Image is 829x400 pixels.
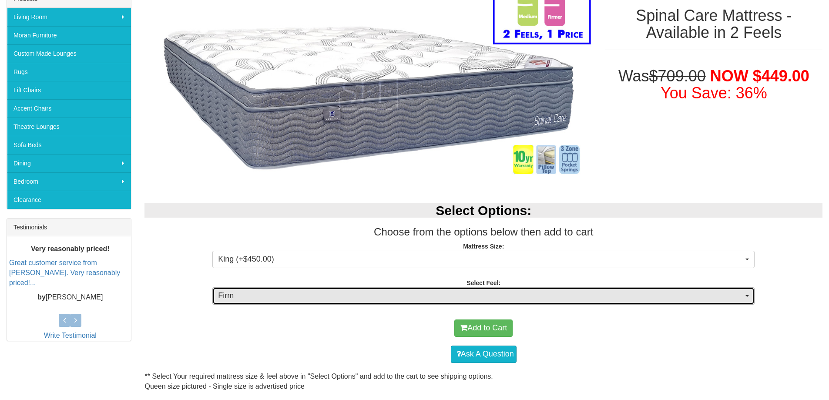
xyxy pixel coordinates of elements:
[9,292,131,303] p: [PERSON_NAME]
[144,226,822,238] h3: Choose from the options below then add to cart
[467,279,500,286] strong: Select Feel:
[212,287,755,305] button: Firm
[649,67,706,85] del: $709.00
[605,7,822,41] h1: Spinal Care Mattress - Available in 2 Feels
[7,191,131,209] a: Clearance
[7,26,131,44] a: Moran Furniture
[7,118,131,136] a: Theatre Lounges
[605,67,822,102] h1: Was
[218,290,743,302] span: Firm
[7,63,131,81] a: Rugs
[44,332,97,339] a: Write Testimonial
[7,218,131,236] div: Testimonials
[7,99,131,118] a: Accent Chairs
[212,251,755,268] button: King (+$450.00)
[710,67,809,85] span: NOW $449.00
[661,84,767,102] font: You Save: 36%
[9,259,120,286] a: Great customer service from [PERSON_NAME]. Very reasonably priced!...
[31,245,110,252] b: Very reasonably priced!
[7,136,131,154] a: Sofa Beds
[7,8,131,26] a: Living Room
[218,254,743,265] span: King (+$450.00)
[436,203,531,218] b: Select Options:
[454,319,513,337] button: Add to Cart
[37,293,46,301] b: by
[451,346,517,363] a: Ask A Question
[7,154,131,172] a: Dining
[7,81,131,99] a: Lift Chairs
[463,243,504,250] strong: Mattress Size:
[7,44,131,63] a: Custom Made Lounges
[7,172,131,191] a: Bedroom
